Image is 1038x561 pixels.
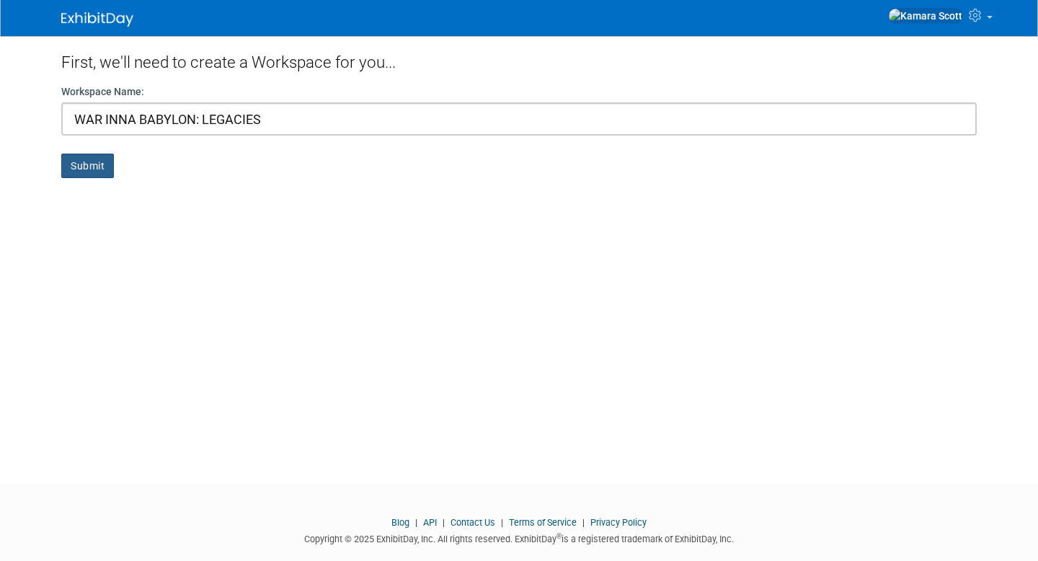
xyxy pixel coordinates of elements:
[61,36,977,84] div: First, we'll need to create a Workspace for you...
[509,517,577,528] a: Terms of Service
[439,517,448,528] span: |
[61,84,144,99] label: Workspace Name:
[590,517,647,528] a: Privacy Policy
[423,517,437,528] a: API
[556,532,562,540] sup: ®
[579,517,588,528] span: |
[61,102,977,136] input: Name of your organization
[61,154,114,178] button: Submit
[61,12,133,27] img: ExhibitDay
[888,8,963,24] img: Kamara Scott
[497,517,507,528] span: |
[412,517,421,528] span: |
[451,517,495,528] a: Contact Us
[391,517,409,528] a: Blog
